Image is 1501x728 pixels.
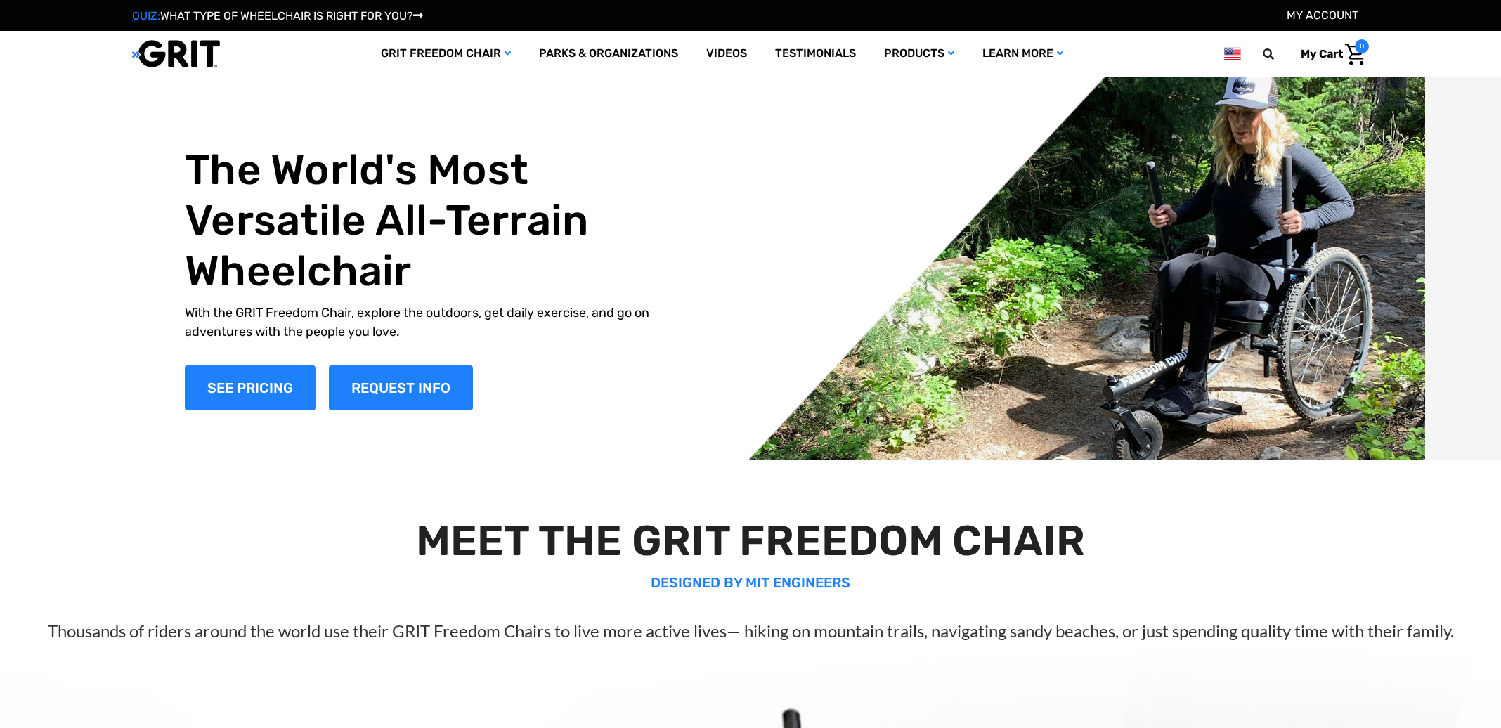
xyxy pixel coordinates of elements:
[185,304,681,342] p: With the GRIT Freedom Chair, explore the outdoors, get daily exercise, and go on adventures with ...
[37,618,1463,644] p: Thousands of riders around the world use their GRIT Freedom Chairs to live more active lives— hik...
[132,9,423,22] a: QUIZ:WHAT TYPE OF WHEELCHAIR IS RIGHT FOR YOU?
[1269,39,1290,69] input: Search
[1345,44,1365,65] img: Cart
[761,31,870,77] a: Testimonials
[185,365,316,410] a: Shop Now
[1287,8,1358,22] a: Account
[185,145,681,297] h1: The World's Most Versatile All-Terrain Wheelchair
[37,516,1463,566] h2: MEET THE GRIT FREEDOM CHAIR
[870,31,968,77] a: Products
[1301,47,1343,60] span: My Cart
[132,9,160,22] span: QUIZ:
[37,572,1463,593] p: DESIGNED BY MIT ENGINEERS
[1224,45,1241,63] img: us.png
[329,365,473,410] a: Slide number 1, Request Information
[132,39,220,68] img: GRIT All-Terrain Wheelchair and Mobility Equipment
[525,31,692,77] a: Parks & Organizations
[1355,39,1369,53] span: 0
[1290,39,1369,69] a: Cart with 0 items
[367,31,525,77] a: GRIT Freedom Chair
[968,31,1077,77] a: Learn More
[692,31,761,77] a: Videos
